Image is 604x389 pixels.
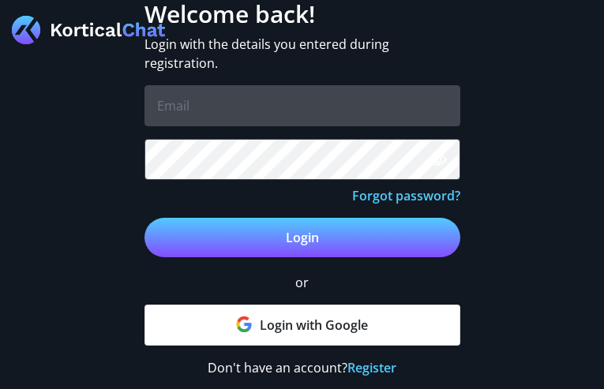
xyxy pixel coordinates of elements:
p: Don't have an account? [144,358,460,377]
a: Forgot password? [352,187,460,204]
p: Login with the details you entered during registration. [144,35,460,73]
a: Login with Google [144,305,460,346]
a: Register [347,359,396,376]
img: Toggle password visibility [428,151,448,170]
button: Login [144,218,460,257]
p: or [144,273,460,292]
img: Logo [12,16,166,44]
img: Google Icon [236,316,252,332]
input: Email [144,85,460,126]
